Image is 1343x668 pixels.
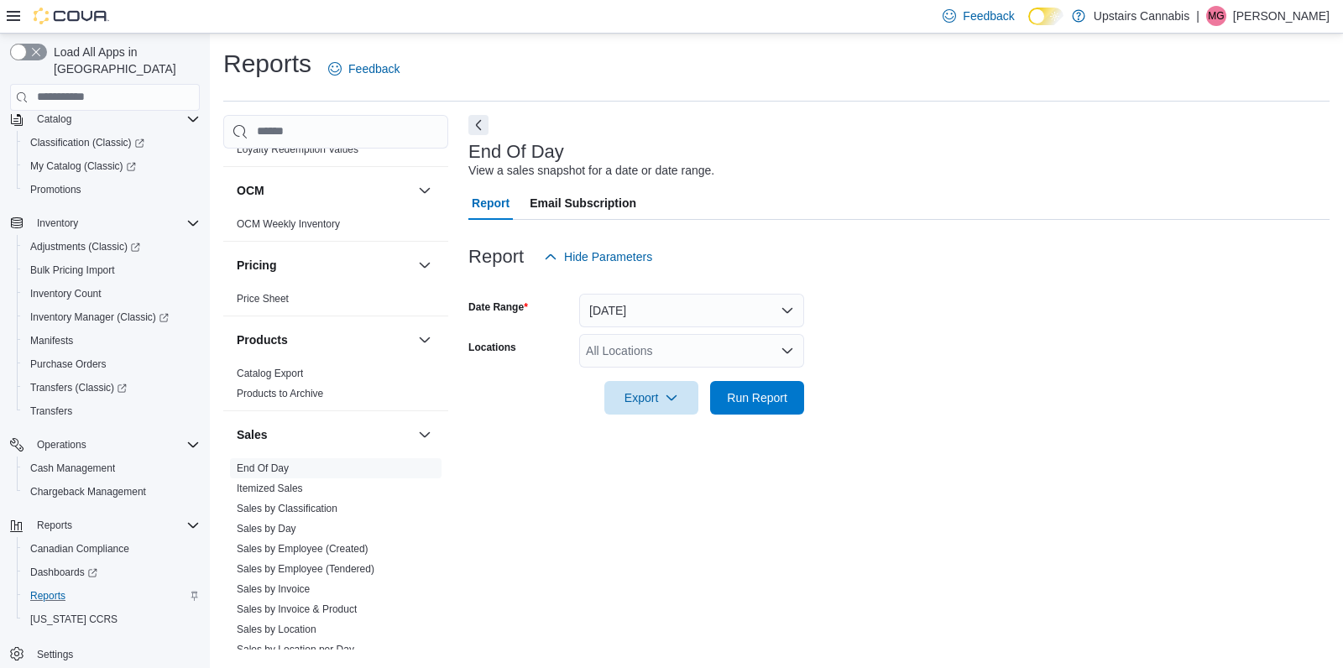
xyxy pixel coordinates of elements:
span: Sales by Classification [237,502,337,515]
div: Megan Gorham [1206,6,1226,26]
button: Chargeback Management [17,480,206,504]
span: End Of Day [237,462,289,475]
label: Locations [468,341,516,354]
span: Products to Archive [237,387,323,400]
span: [US_STATE] CCRS [30,613,118,626]
button: Manifests [17,329,206,352]
span: Purchase Orders [30,357,107,371]
a: Transfers (Classic) [17,376,206,399]
button: Next [468,115,489,135]
a: Classification (Classic) [24,133,151,153]
a: Products to Archive [237,388,323,399]
a: Reports [24,586,72,606]
span: Feedback [348,60,400,77]
span: Report [472,186,510,220]
a: Purchase Orders [24,354,113,374]
button: Catalog [3,107,206,131]
h1: Reports [223,47,311,81]
span: Reports [24,586,200,606]
a: End Of Day [237,462,289,474]
span: Inventory [37,217,78,230]
span: My Catalog (Classic) [24,156,200,176]
h3: End Of Day [468,142,564,162]
span: Dashboards [30,566,97,579]
span: Bulk Pricing Import [24,260,200,280]
span: Dark Mode [1028,25,1029,26]
span: Inventory Manager (Classic) [30,311,169,324]
button: Pricing [237,257,411,274]
a: Adjustments (Classic) [24,237,147,257]
a: Inventory Manager (Classic) [17,305,206,329]
button: Cash Management [17,457,206,480]
button: Products [415,330,435,350]
a: Classification (Classic) [17,131,206,154]
button: Operations [30,435,93,455]
span: Promotions [30,183,81,196]
h3: Report [468,247,524,267]
span: Hide Parameters [564,248,652,265]
span: Inventory Count [24,284,200,304]
a: [US_STATE] CCRS [24,609,124,629]
span: Classification (Classic) [24,133,200,153]
button: Sales [237,426,411,443]
button: Reports [17,584,206,608]
span: Adjustments (Classic) [30,240,140,253]
a: Sales by Employee (Tendered) [237,563,374,575]
span: Adjustments (Classic) [24,237,200,257]
span: Settings [30,643,200,664]
span: Catalog [37,112,71,126]
button: Run Report [710,381,804,415]
span: Transfers (Classic) [24,378,200,398]
div: Pricing [223,289,448,316]
h3: OCM [237,182,264,199]
a: Canadian Compliance [24,539,136,559]
span: Reports [30,589,65,603]
img: Cova [34,8,109,24]
a: Price Sheet [237,293,289,305]
span: My Catalog (Classic) [30,159,136,173]
button: Export [604,381,698,415]
a: Cash Management [24,458,122,478]
button: Sales [415,425,435,445]
button: Inventory [3,211,206,235]
span: Sales by Invoice [237,582,310,596]
a: Transfers (Classic) [24,378,133,398]
a: Feedback [321,52,406,86]
button: Transfers [17,399,206,423]
span: Loyalty Redemption Values [237,143,358,156]
span: Dashboards [24,562,200,582]
a: Adjustments (Classic) [17,235,206,258]
button: Reports [3,514,206,537]
a: Inventory Manager (Classic) [24,307,175,327]
span: OCM Weekly Inventory [237,217,340,231]
span: Operations [30,435,200,455]
span: Cash Management [24,458,200,478]
span: Feedback [963,8,1014,24]
h3: Sales [237,426,268,443]
span: Sales by Employee (Tendered) [237,562,374,576]
span: Chargeback Management [30,485,146,498]
div: View a sales snapshot for a date or date range. [468,162,714,180]
a: OCM Weekly Inventory [237,218,340,230]
span: Catalog [30,109,200,129]
span: Sales by Employee (Created) [237,542,368,556]
a: Catalog Export [237,368,303,379]
a: Sales by Location per Day [237,644,354,655]
button: [DATE] [579,294,804,327]
a: My Catalog (Classic) [24,156,143,176]
span: Sales by Invoice & Product [237,603,357,616]
button: Reports [30,515,79,535]
span: Itemized Sales [237,482,303,495]
button: Hide Parameters [537,240,659,274]
button: OCM [415,180,435,201]
span: Reports [37,519,72,532]
a: Sales by Classification [237,503,337,514]
button: Bulk Pricing Import [17,258,206,282]
input: Dark Mode [1028,8,1063,25]
a: Sales by Invoice [237,583,310,595]
a: Sales by Day [237,523,296,535]
a: Sales by Location [237,624,316,635]
a: Itemized Sales [237,483,303,494]
span: Load All Apps in [GEOGRAPHIC_DATA] [47,44,200,77]
button: Inventory [30,213,85,233]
